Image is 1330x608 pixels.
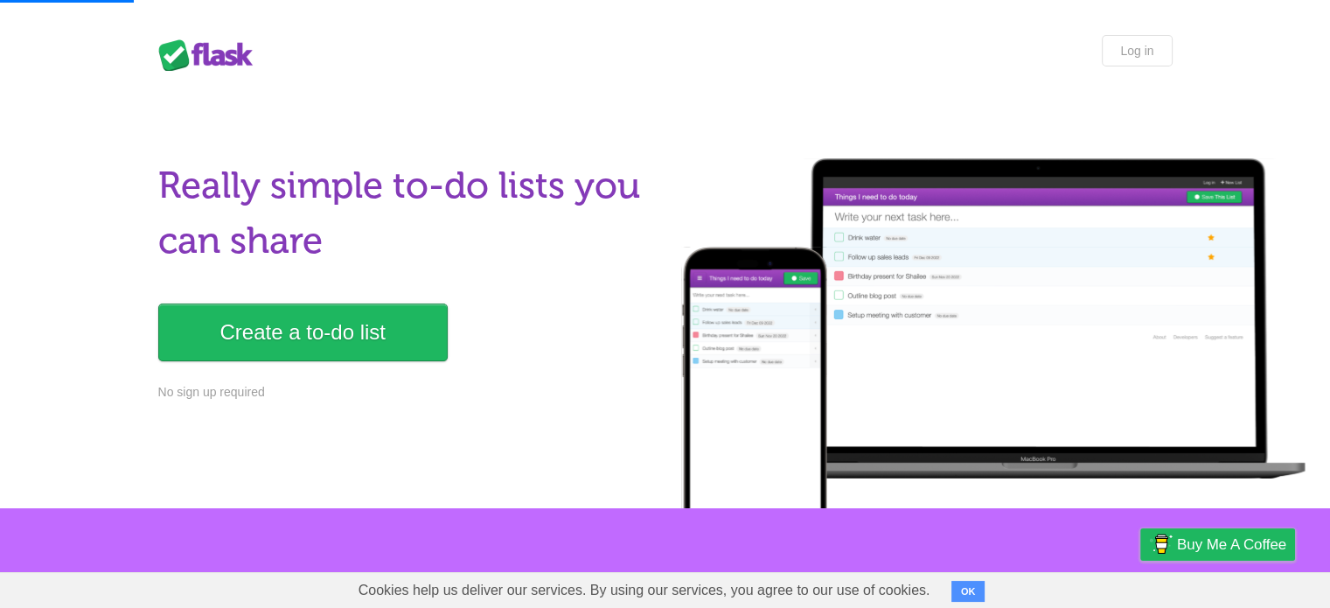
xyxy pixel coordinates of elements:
[1149,529,1173,559] img: Buy me a coffee
[341,573,948,608] span: Cookies help us deliver our services. By using our services, you agree to our use of cookies.
[158,304,448,361] a: Create a to-do list
[1102,35,1172,66] a: Log in
[951,581,985,602] button: OK
[158,39,263,71] div: Flask Lists
[158,383,655,402] p: No sign up required
[158,158,655,269] h1: Really simple to-do lists you can share
[1177,529,1286,560] span: Buy me a coffee
[1140,528,1295,561] a: Buy me a coffee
